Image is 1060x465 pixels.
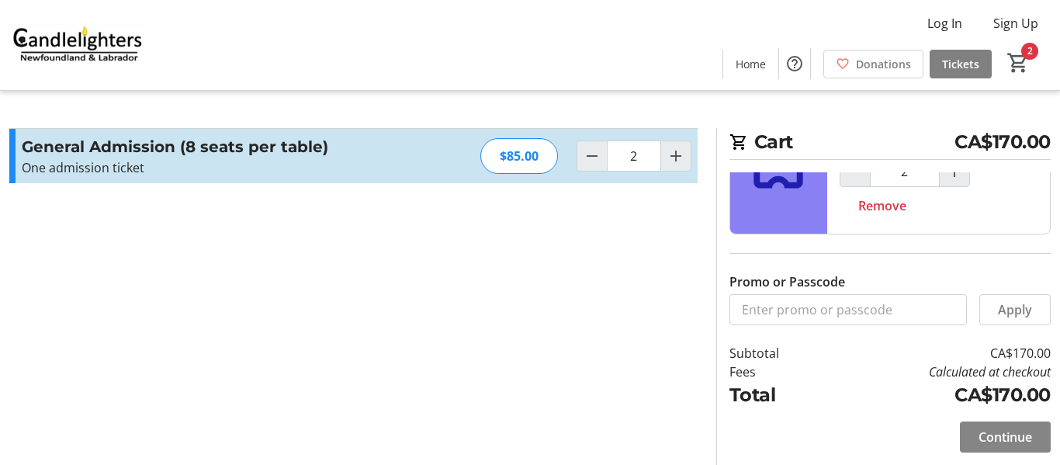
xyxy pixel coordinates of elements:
span: Continue [979,428,1032,446]
td: CA$170.00 [823,344,1051,363]
p: One admission ticket [22,158,361,177]
button: Sign Up [981,11,1051,36]
a: Tickets [930,50,992,78]
td: Subtotal [729,344,823,363]
button: Decrement by one [577,141,607,171]
td: Fees [729,363,823,381]
input: General Admission (8 seats per table) Quantity [607,141,661,172]
img: Candlelighters Newfoundland and Labrador's Logo [9,6,147,84]
span: Tickets [942,56,979,72]
a: Donations [823,50,923,78]
button: Increment by one [661,141,691,171]
button: Apply [979,294,1051,325]
span: CA$170.00 [954,128,1051,156]
input: Enter promo or passcode [729,294,967,325]
span: Apply [998,300,1032,319]
button: Cart [1004,49,1032,77]
span: Remove [858,196,906,215]
td: Total [729,381,823,409]
button: Help [779,48,810,79]
h2: Cart [729,128,1051,160]
label: Promo or Passcode [729,272,845,291]
button: Continue [960,422,1051,453]
td: CA$170.00 [823,381,1051,409]
button: Log In [915,11,975,36]
span: Donations [856,56,911,72]
span: Sign Up [993,14,1038,33]
div: $85.00 [480,138,558,174]
span: Home [736,56,766,72]
a: Home [723,50,778,78]
span: Log In [927,14,962,33]
button: Remove [840,190,925,221]
h3: General Admission (8 seats per table) [22,135,361,158]
td: Calculated at checkout [823,363,1051,381]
